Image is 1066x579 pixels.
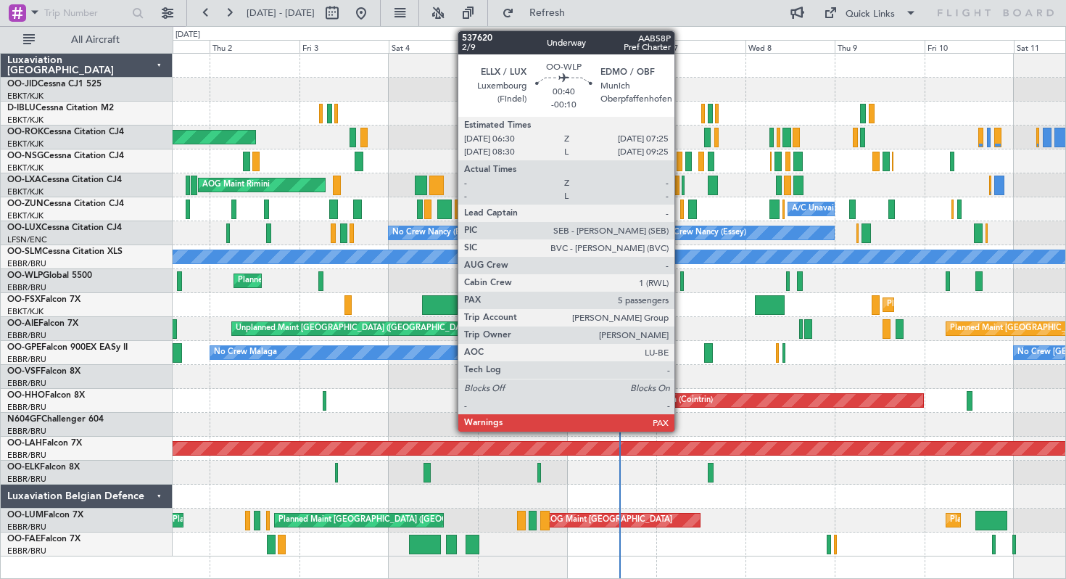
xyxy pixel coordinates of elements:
a: OO-NSGCessna Citation CJ4 [7,152,124,160]
a: OO-JIDCessna CJ1 525 [7,80,102,89]
div: AOG Maint [GEOGRAPHIC_DATA] [545,509,672,531]
a: EBBR/BRU [7,522,46,533]
span: OO-VSF [7,367,41,376]
div: AOG Maint Rimini [202,174,270,196]
a: OO-VSFFalcon 8X [7,367,80,376]
span: Refresh [517,8,578,18]
span: OO-FSX [7,295,41,304]
a: OO-LAHFalcon 7X [7,439,82,448]
a: EBKT/KJK [7,139,44,149]
a: OO-SLMCessna Citation XLS [7,247,123,256]
div: Tue 7 [656,40,745,53]
a: OO-ROKCessna Citation CJ4 [7,128,124,136]
div: Planned Maint Milan (Linate) [238,270,342,292]
span: OO-GPE [7,343,41,352]
span: OO-ZUN [7,200,44,208]
a: EBBR/BRU [7,474,46,485]
a: OO-HHOFalcon 8X [7,391,85,400]
a: OO-ELKFalcon 8X [7,463,80,472]
div: Sat 4 [389,40,478,53]
a: EBBR/BRU [7,450,46,461]
span: OO-LAH [7,439,42,448]
span: OO-AIE [7,319,38,328]
a: LFSN/ENC [7,234,47,245]
div: Sun 5 [478,40,567,53]
span: OO-JID [7,80,38,89]
div: Fri 10 [925,40,1014,53]
span: OO-LUM [7,511,44,520]
span: All Aircraft [38,35,153,45]
a: OO-FSXFalcon 7X [7,295,80,304]
a: EBKT/KJK [7,306,44,317]
span: [DATE] - [DATE] [247,7,315,20]
span: OO-LXA [7,176,41,184]
div: Fri 3 [299,40,389,53]
a: OO-GPEFalcon 900EX EASy II [7,343,128,352]
div: No Crew Malaga [214,342,277,364]
div: Planned Maint Kortrijk-[GEOGRAPHIC_DATA] [600,174,769,196]
a: OO-ZUNCessna Citation CJ4 [7,200,124,208]
a: EBBR/BRU [7,282,46,293]
div: Planned Maint Kortrijk-[GEOGRAPHIC_DATA] [887,294,1056,316]
a: EBBR/BRU [7,354,46,365]
span: OO-SLM [7,247,42,256]
span: OO-FAE [7,535,41,543]
div: Planned Maint [GEOGRAPHIC_DATA] ([GEOGRAPHIC_DATA] National) [278,509,541,531]
input: Trip Number [44,2,128,24]
a: OO-WLPGlobal 5500 [7,271,92,280]
a: EBBR/BRU [7,426,46,437]
div: No Crew Nancy (Essey) [392,222,479,244]
span: OO-ROK [7,128,44,136]
div: Wed 8 [745,40,835,53]
div: No Crew Nancy (Essey) [660,222,746,244]
a: EBBR/BRU [7,378,46,389]
span: OO-NSG [7,152,44,160]
a: N604GFChallenger 604 [7,415,104,424]
a: EBKT/KJK [7,91,44,102]
a: EBKT/KJK [7,210,44,221]
div: Thu 2 [210,40,299,53]
a: EBBR/BRU [7,258,46,269]
span: OO-WLP [7,271,43,280]
div: A/C Unavailable [GEOGRAPHIC_DATA]-[GEOGRAPHIC_DATA] [792,198,1023,220]
a: EBBR/BRU [7,402,46,413]
a: EBBR/BRU [7,330,46,341]
button: Refresh [495,1,582,25]
span: D-IBLU [7,104,36,112]
a: EBKT/KJK [7,115,44,126]
a: OO-LXACessna Citation CJ4 [7,176,122,184]
span: OO-HHO [7,391,45,400]
button: All Aircraft [16,28,157,52]
span: OO-ELK [7,463,40,472]
span: N604GF [7,415,41,424]
div: Mon 6 [567,40,656,53]
button: Quick Links [817,1,924,25]
div: Unplanned Maint [GEOGRAPHIC_DATA] ([GEOGRAPHIC_DATA]) [236,318,474,340]
a: OO-LUXCessna Citation CJ4 [7,223,122,232]
a: OO-FAEFalcon 7X [7,535,80,543]
a: OO-AIEFalcon 7X [7,319,78,328]
a: EBKT/KJK [7,163,44,173]
a: D-IBLUCessna Citation M2 [7,104,114,112]
div: Planned Maint Geneva (Cointrin) [593,390,713,411]
a: OO-LUMFalcon 7X [7,511,83,520]
div: Thu 9 [835,40,924,53]
div: [DATE] [175,29,200,41]
span: OO-LUX [7,223,41,232]
a: EBKT/KJK [7,186,44,197]
a: EBBR/BRU [7,546,46,557]
div: Quick Links [846,7,895,22]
